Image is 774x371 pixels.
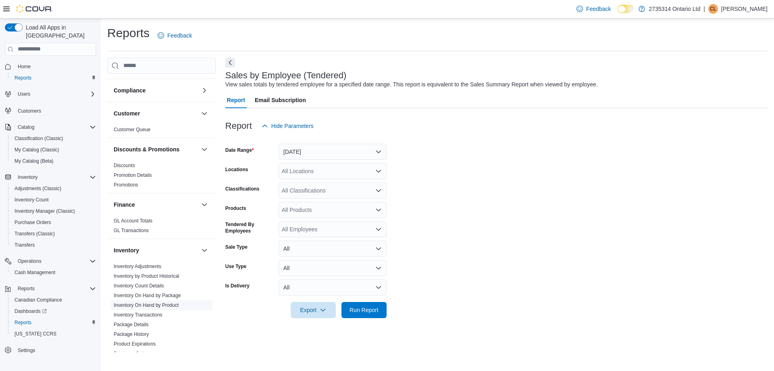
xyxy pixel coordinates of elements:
a: Transfers [11,240,38,250]
button: Discounts & Promotions [114,145,198,153]
a: Cash Management [11,268,58,277]
span: Discounts [114,162,135,169]
a: Customer Queue [114,127,150,132]
h3: Report [225,121,252,131]
button: All [279,260,387,276]
span: Purchase Orders [114,350,150,357]
span: Inventory Count Details [114,283,164,289]
a: Dashboards [11,306,50,316]
a: Classification (Classic) [11,134,67,143]
span: Hide Parameters [271,122,314,130]
span: Dashboards [15,308,47,314]
button: All [279,241,387,257]
span: Inventory Manager (Classic) [15,208,75,214]
a: Package Details [114,322,149,327]
button: Users [15,89,33,99]
span: Reports [15,75,31,81]
button: Reports [15,284,38,293]
button: Compliance [114,86,198,94]
span: Feedback [167,31,192,40]
a: Inventory On Hand by Package [114,293,181,298]
button: Settings [2,344,99,356]
p: 2735314 Ontario Ltd [649,4,701,14]
button: Export [291,302,336,318]
a: GL Transactions [114,228,149,233]
span: Users [15,89,96,99]
img: Cova [16,5,52,13]
button: Users [2,88,99,100]
span: Inventory Manager (Classic) [11,206,96,216]
button: Classification (Classic) [8,133,99,144]
button: [US_STATE] CCRS [8,328,99,340]
button: Inventory Count [8,194,99,205]
span: Classification (Classic) [15,135,63,142]
span: Email Subscription [255,92,306,108]
button: Inventory [2,172,99,183]
label: Date Range [225,147,254,153]
span: Customers [18,108,41,114]
a: Package History [114,331,149,337]
a: Inventory by Product Historical [114,273,179,279]
span: My Catalog (Beta) [15,158,54,164]
a: Inventory Count [11,195,52,205]
span: Dashboards [11,306,96,316]
span: Home [15,61,96,71]
span: Promotion Details [114,172,152,178]
button: Open list of options [375,187,382,194]
div: Cameron Lamoureux [708,4,718,14]
span: Cash Management [11,268,96,277]
a: Home [15,62,34,71]
span: Inventory [15,172,96,182]
button: Operations [2,256,99,267]
span: Settings [18,347,35,354]
span: My Catalog (Classic) [11,145,96,155]
a: Settings [15,346,38,355]
button: Adjustments (Classic) [8,183,99,194]
button: My Catalog (Beta) [8,155,99,167]
div: View sales totals by tendered employee for a specified date range. This report is equivalent to t... [225,80,598,89]
a: Inventory Count Details [114,283,164,289]
span: Inventory On Hand by Product [114,302,179,308]
a: [US_STATE] CCRS [11,329,60,339]
span: Catalog [15,122,96,132]
h3: Customer [114,109,140,117]
h3: Discounts & Promotions [114,145,179,153]
a: Reports [11,318,35,327]
span: Inventory Count [15,197,49,203]
label: Products [225,205,246,212]
button: Customers [2,105,99,116]
button: Finance [114,201,198,209]
span: Adjustments (Classic) [11,184,96,193]
span: GL Account Totals [114,218,152,224]
input: Dark Mode [618,5,635,13]
a: Promotions [114,182,138,188]
button: Inventory [15,172,41,182]
a: My Catalog (Classic) [11,145,62,155]
span: Inventory Transactions [114,312,162,318]
span: Reports [18,285,35,292]
span: Customer Queue [114,126,150,133]
span: Transfers [11,240,96,250]
span: Inventory Count [11,195,96,205]
span: Promotions [114,182,138,188]
a: Discounts [114,163,135,168]
button: My Catalog (Classic) [8,144,99,155]
span: Reports [11,318,96,327]
a: My Catalog (Beta) [11,156,57,166]
button: Home [2,61,99,72]
button: Canadian Compliance [8,294,99,306]
label: Sale Type [225,244,248,250]
span: Customers [15,105,96,115]
button: All [279,279,387,296]
span: Home [18,63,31,70]
span: [US_STATE] CCRS [15,331,56,337]
span: Transfers [15,242,35,248]
span: Product Expirations [114,341,156,347]
label: Is Delivery [225,283,250,289]
button: Operations [15,256,45,266]
button: Catalog [2,122,99,133]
